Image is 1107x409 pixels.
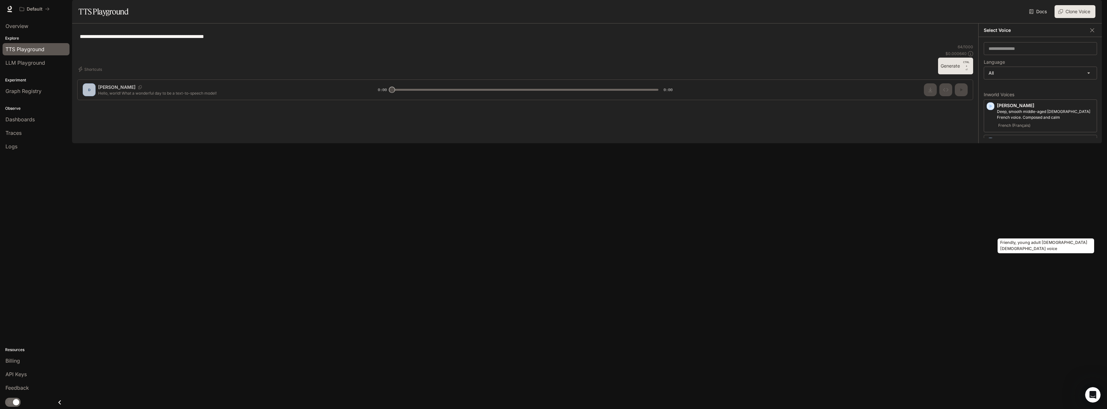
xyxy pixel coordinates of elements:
[77,64,105,74] button: Shortcuts
[79,5,128,18] h1: TTS Playground
[963,60,971,72] p: ⏎
[984,92,1097,97] p: Inworld Voices
[1028,5,1049,18] a: Docs
[1085,387,1101,403] iframe: Intercom live chat
[1055,5,1095,18] button: Clone Voice
[984,60,1005,64] p: Language
[963,60,971,68] p: CTRL +
[938,58,973,74] button: GenerateCTRL +⏎
[945,51,967,56] p: $ 0.000640
[984,67,1097,79] div: All
[997,109,1094,120] p: Deep, smooth middle-aged male French voice. Composed and calm
[997,122,1032,129] span: French (Français)
[998,238,1094,253] div: Friendly, young adult [DEMOGRAPHIC_DATA] [DEMOGRAPHIC_DATA] voice
[958,44,973,50] p: 64 / 1000
[17,3,52,15] button: All workspaces
[27,6,42,12] p: Default
[997,138,1094,144] p: [PERSON_NAME]
[997,102,1094,109] p: [PERSON_NAME]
